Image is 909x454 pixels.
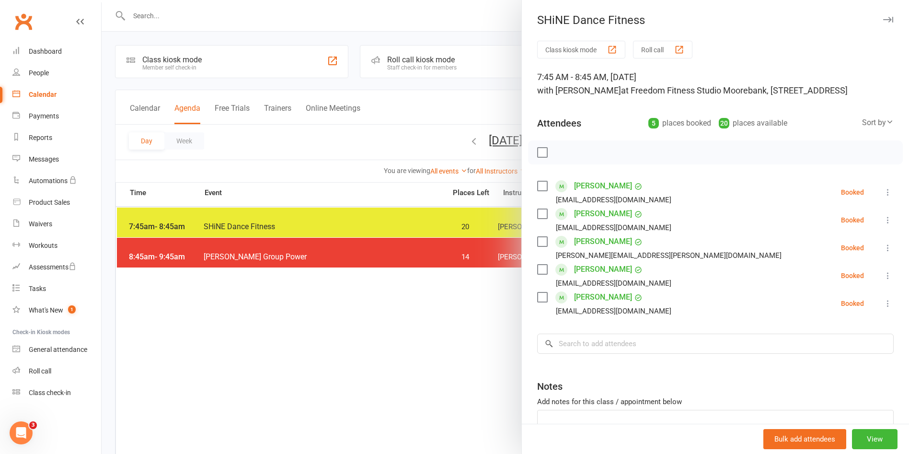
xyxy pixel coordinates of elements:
[633,41,692,58] button: Roll call
[648,118,659,128] div: 5
[29,285,46,292] div: Tasks
[12,213,101,235] a: Waivers
[556,249,782,262] div: [PERSON_NAME][EMAIL_ADDRESS][PERSON_NAME][DOMAIN_NAME]
[29,367,51,375] div: Roll call
[522,13,909,27] div: SHiNE Dance Fitness
[12,235,101,256] a: Workouts
[574,262,632,277] a: [PERSON_NAME]
[537,70,894,97] div: 7:45 AM - 8:45 AM, [DATE]
[537,396,894,407] div: Add notes for this class / appointment below
[621,85,848,95] span: at Freedom Fitness Studio Moorebank, [STREET_ADDRESS]
[841,272,864,279] div: Booked
[29,198,70,206] div: Product Sales
[29,47,62,55] div: Dashboard
[537,334,894,354] input: Search to add attendees
[719,116,787,130] div: places available
[862,116,894,129] div: Sort by
[12,84,101,105] a: Calendar
[537,116,581,130] div: Attendees
[29,421,37,429] span: 3
[719,118,729,128] div: 20
[12,41,101,62] a: Dashboard
[12,149,101,170] a: Messages
[556,277,671,290] div: [EMAIL_ADDRESS][DOMAIN_NAME]
[12,10,35,34] a: Clubworx
[852,429,897,449] button: View
[29,346,87,353] div: General attendance
[29,155,59,163] div: Messages
[29,242,58,249] div: Workouts
[841,217,864,223] div: Booked
[10,421,33,444] iframe: Intercom live chat
[29,263,76,271] div: Assessments
[12,300,101,321] a: What's New1
[29,177,68,185] div: Automations
[29,134,52,141] div: Reports
[763,429,846,449] button: Bulk add attendees
[29,306,63,314] div: What's New
[12,192,101,213] a: Product Sales
[29,69,49,77] div: People
[12,278,101,300] a: Tasks
[648,116,711,130] div: places booked
[841,300,864,307] div: Booked
[841,244,864,251] div: Booked
[12,170,101,192] a: Automations
[574,290,632,305] a: [PERSON_NAME]
[841,189,864,196] div: Booked
[556,221,671,234] div: [EMAIL_ADDRESS][DOMAIN_NAME]
[537,41,625,58] button: Class kiosk mode
[29,112,59,120] div: Payments
[574,234,632,249] a: [PERSON_NAME]
[574,178,632,194] a: [PERSON_NAME]
[12,62,101,84] a: People
[537,380,563,393] div: Notes
[29,220,52,228] div: Waivers
[29,389,71,396] div: Class check-in
[12,256,101,278] a: Assessments
[556,305,671,317] div: [EMAIL_ADDRESS][DOMAIN_NAME]
[12,127,101,149] a: Reports
[574,206,632,221] a: [PERSON_NAME]
[12,339,101,361] a: General attendance kiosk mode
[12,382,101,404] a: Class kiosk mode
[12,361,101,382] a: Roll call
[68,305,76,314] span: 1
[12,105,101,127] a: Payments
[537,85,621,95] span: with [PERSON_NAME]
[29,91,57,98] div: Calendar
[556,194,671,206] div: [EMAIL_ADDRESS][DOMAIN_NAME]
